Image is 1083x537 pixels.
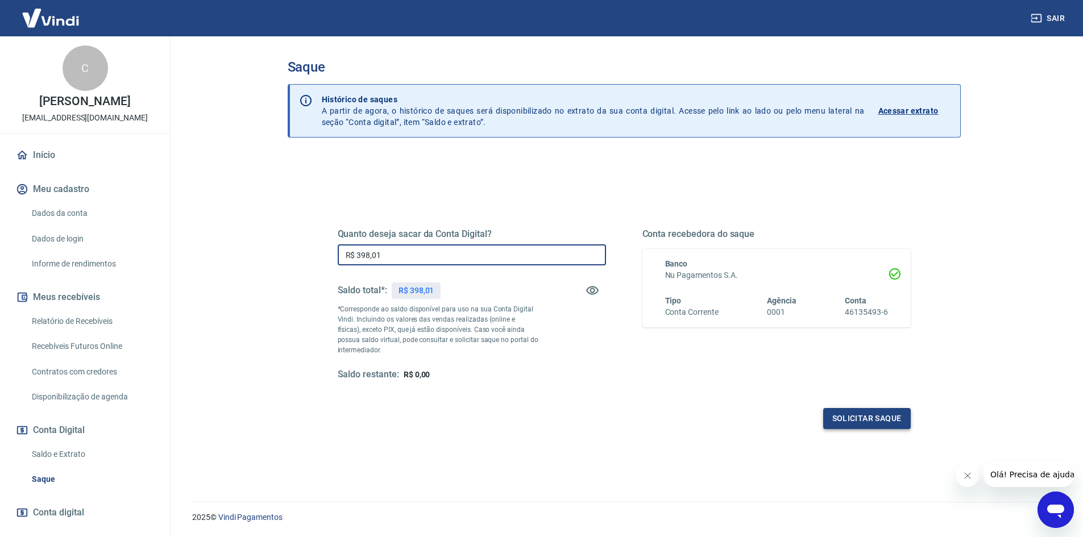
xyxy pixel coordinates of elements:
a: Dados de login [27,227,156,251]
span: R$ 0,00 [404,370,430,379]
iframe: Mensagem da empresa [984,462,1074,487]
a: Acessar extrato [878,94,951,128]
p: R$ 398,01 [399,285,434,297]
button: Conta Digital [14,418,156,443]
a: Recebíveis Futuros Online [27,335,156,358]
a: Dados da conta [27,202,156,225]
span: Olá! Precisa de ajuda? [7,8,96,17]
a: Vindi Pagamentos [218,513,283,522]
span: Banco [665,259,688,268]
p: Histórico de saques [322,94,865,105]
a: Relatório de Recebíveis [27,310,156,333]
span: Tipo [665,296,682,305]
h5: Conta recebedora do saque [642,228,911,240]
button: Meu cadastro [14,177,156,202]
button: Solicitar saque [823,408,911,429]
img: Vindi [14,1,88,35]
span: Agência [767,296,796,305]
p: 2025 © [192,511,1056,523]
h5: Saldo restante: [338,369,399,381]
a: Saque [27,468,156,491]
p: [EMAIL_ADDRESS][DOMAIN_NAME] [22,112,148,124]
h6: Nu Pagamentos S.A. [665,269,888,281]
iframe: Botão para abrir a janela de mensagens [1038,492,1074,528]
h6: 0001 [767,306,796,318]
h6: Conta Corrente [665,306,719,318]
a: Disponibilização de agenda [27,385,156,409]
p: A partir de agora, o histórico de saques será disponibilizado no extrato da sua conta digital. Ac... [322,94,865,128]
a: Conta digital [14,500,156,525]
a: Contratos com credores [27,360,156,384]
h5: Saldo total*: [338,285,387,296]
h6: 46135493-6 [845,306,888,318]
a: Saldo e Extrato [27,443,156,466]
div: C [63,45,108,91]
p: *Corresponde ao saldo disponível para uso na sua Conta Digital Vindi. Incluindo os valores das ve... [338,304,539,355]
p: [PERSON_NAME] [39,95,130,107]
span: Conta digital [33,505,84,521]
iframe: Fechar mensagem [956,464,979,487]
button: Sair [1028,8,1069,29]
h3: Saque [288,59,961,75]
button: Meus recebíveis [14,285,156,310]
a: Informe de rendimentos [27,252,156,276]
p: Acessar extrato [878,105,939,116]
a: Início [14,143,156,168]
h5: Quanto deseja sacar da Conta Digital? [338,228,606,240]
span: Conta [845,296,866,305]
